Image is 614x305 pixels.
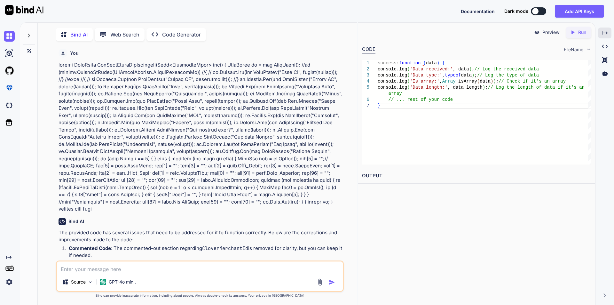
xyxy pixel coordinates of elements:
[410,73,442,78] span: 'Data type:'
[504,8,528,14] span: Dark mode
[358,168,595,183] h2: OUTPUT
[316,278,324,286] img: attachment
[59,229,342,244] p: The provided code has several issues that need to be addressed for it to function correctly. Belo...
[407,79,410,84] span: (
[362,97,369,103] div: 6
[407,67,410,72] span: (
[455,79,477,84] span: .isArray
[423,60,426,66] span: (
[4,48,15,59] img: ai-studio
[485,85,488,90] span: ;
[378,85,407,90] span: console.log
[437,60,439,66] span: )
[378,103,380,108] span: }
[480,79,491,84] span: data
[496,79,498,84] span: ;
[439,79,442,84] span: ,
[362,66,369,72] div: 2
[56,293,344,298] p: Bind can provide inaccurate information, including about people. Always double-check its answers....
[388,97,453,102] span: // ... rest of your code
[362,72,369,78] div: 3
[453,67,469,72] span: , data
[70,31,88,38] p: Bind AI
[482,85,485,90] span: )
[71,279,86,285] p: Source
[442,60,445,66] span: {
[64,245,342,259] li: : The commented-out section regarding is removed for clarity, but you can keep it if needed.
[410,85,447,90] span: 'Data length:'
[586,47,591,52] img: chevron down
[407,73,410,78] span: (
[493,79,496,84] span: )
[4,65,15,76] img: githubLight
[477,73,539,78] span: // Log the type of data
[426,60,437,66] span: data
[162,31,201,38] p: Code Generator
[445,73,461,78] span: typeof
[109,279,136,285] p: GPT-4o min..
[100,279,106,285] img: GPT-4o mini
[472,67,474,72] span: ;
[4,31,15,42] img: chat
[202,245,248,252] code: CloverMerchantId
[362,78,369,84] div: 4
[461,9,495,14] span: Documentation
[442,79,455,84] span: Array
[472,73,474,78] span: )
[488,85,584,90] span: // Log the length of data if it's an
[362,46,375,53] div: CODE
[110,31,139,38] p: Web Search
[68,218,84,225] h6: Bind AI
[410,79,439,84] span: 'Is array:'
[88,279,93,285] img: Pick Models
[461,8,495,15] button: Documentation
[378,67,407,72] span: console.log
[396,60,399,66] span: :
[378,79,407,84] span: console.log
[410,67,453,72] span: 'Data received:'
[388,91,402,96] span: array
[4,83,15,93] img: premium
[329,279,335,285] img: icon
[4,100,15,111] img: darkCloudIdeIcon
[378,73,407,78] span: console.log
[474,73,477,78] span: ;
[362,103,369,109] div: 7
[499,79,566,84] span: // Check if it's an array
[447,85,482,90] span: , data.length
[542,29,560,36] p: Preview
[491,79,493,84] span: )
[399,60,421,66] span: function
[474,67,539,72] span: // Log the received data
[477,79,480,84] span: (
[64,259,342,274] li: : The population of the for categories was incorrect. The loop was trying to create new rows inst...
[534,29,540,35] img: preview
[362,84,369,91] div: 5
[564,46,583,53] span: FileName
[407,85,410,90] span: (
[442,73,445,78] span: ,
[378,60,397,66] span: success
[461,73,472,78] span: data
[5,5,43,15] img: Bind AI
[469,67,471,72] span: )
[578,29,586,36] p: Run
[59,61,342,213] p: loremi DoloRsita ConSectEturaDipIscingeli(Sedd<EiusmodteMpor> inci) { UtlaBoree do = mag AliqUaen...
[555,5,604,18] button: Add API Keys
[69,260,116,266] strong: DataRow Population
[70,50,79,56] h6: You
[69,245,111,251] strong: Commented Code
[362,60,369,66] div: 1
[4,277,15,287] img: settings
[168,260,188,266] code: DataRow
